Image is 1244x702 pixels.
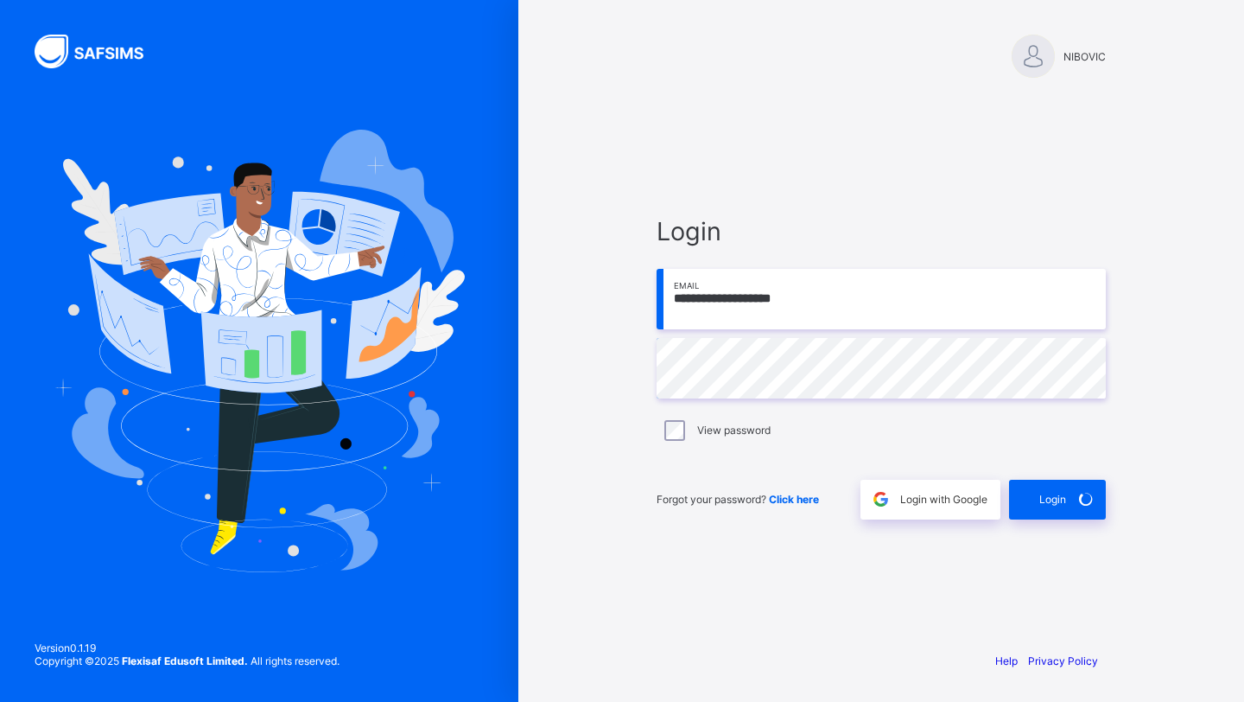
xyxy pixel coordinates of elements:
span: Forgot your password? [657,493,819,506]
img: google.396cfc9801f0270233282035f929180a.svg [871,489,891,509]
a: Click here [769,493,819,506]
span: Login [1039,493,1066,506]
span: Login with Google [900,493,987,506]
strong: Flexisaf Edusoft Limited. [122,654,248,667]
span: Version 0.1.19 [35,641,340,654]
a: Help [995,654,1018,667]
span: NIBOVIC [1063,50,1106,63]
label: View password [697,424,771,437]
span: Copyright © 2025 All rights reserved. [35,654,340,667]
a: Privacy Policy [1028,654,1098,667]
img: Hero Image [54,130,465,572]
span: Login [657,216,1106,246]
img: SAFSIMS Logo [35,35,164,68]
